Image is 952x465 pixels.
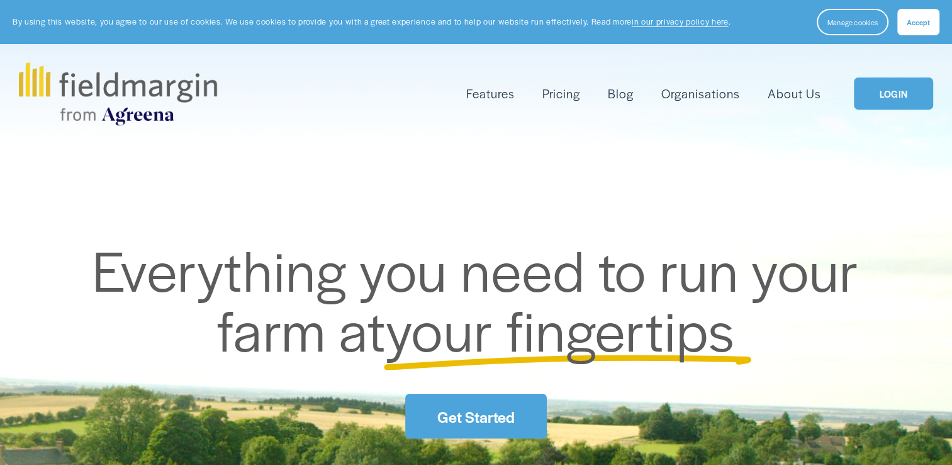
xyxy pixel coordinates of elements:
[661,83,740,104] a: Organisations
[632,16,729,27] a: in our privacy policy here
[13,16,731,28] p: By using this website, you agree to our use of cookies. We use cookies to provide you with a grea...
[907,17,930,27] span: Accept
[386,289,735,368] span: your fingertips
[854,77,933,110] a: LOGIN
[466,84,515,103] span: Features
[935,422,945,432] span: 1
[897,9,939,35] button: Accept
[466,83,515,104] a: folder dropdown
[768,83,821,104] a: About Us
[542,83,580,104] a: Pricing
[817,9,888,35] button: Manage cookies
[827,17,878,27] span: Manage cookies
[92,229,872,369] span: Everything you need to run your farm at
[19,62,216,125] img: fieldmargin.com
[405,394,546,439] a: Get Started
[608,83,634,104] a: Blog
[909,422,939,452] iframe: Intercom live chat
